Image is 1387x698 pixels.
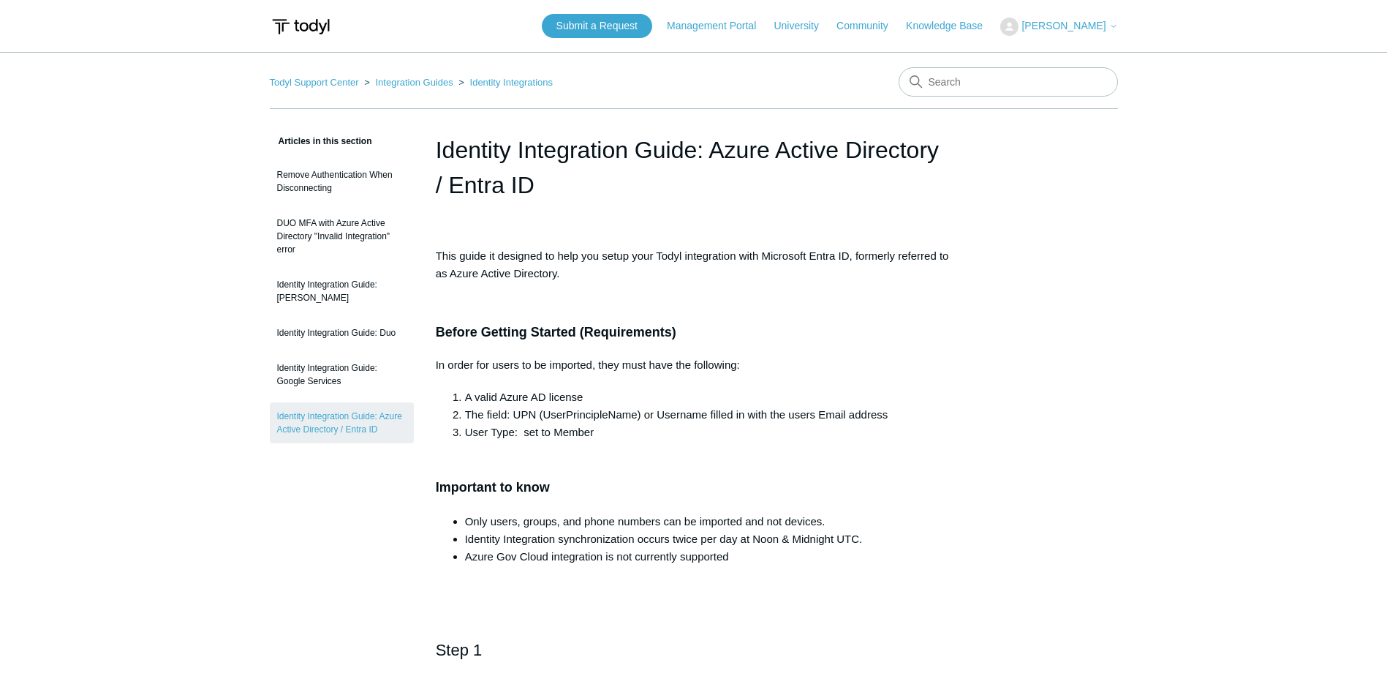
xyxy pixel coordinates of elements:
li: Only users, groups, and phone numbers can be imported and not devices. [465,513,952,530]
a: Community [836,18,903,34]
a: University [774,18,833,34]
li: Azure Gov Cloud integration is not currently supported [465,548,952,566]
a: Identity Integration Guide: Duo [270,319,414,347]
li: User Type: set to Member [465,424,952,441]
a: Remove Authentication When Disconnecting [270,161,414,202]
h2: Step 1 [436,637,952,688]
h3: Before Getting Started (Requirements) [436,322,952,343]
li: Todyl Support Center [270,77,362,88]
a: Todyl Support Center [270,77,359,88]
li: The field: UPN (UserPrincipleName) or Username filled in with the users Email address [465,406,952,424]
span: Articles in this section [270,136,372,146]
a: Identity Integration Guide: [PERSON_NAME] [270,271,414,312]
span: [PERSON_NAME] [1021,20,1106,31]
p: In order for users to be imported, they must have the following: [436,356,952,374]
a: Management Portal [667,18,771,34]
a: Knowledge Base [906,18,997,34]
a: Identity Integrations [470,77,553,88]
img: Todyl Support Center Help Center home page [270,13,332,40]
input: Search [899,67,1118,97]
a: Identity Integration Guide: Google Services [270,354,414,395]
li: A valid Azure AD license [465,389,952,406]
li: Integration Guides [361,77,456,88]
p: This guide it designed to help you setup your Todyl integration with Microsoft Entra ID, formerly... [436,247,952,282]
li: Identity Integration synchronization occurs twice per day at Noon & Midnight UTC. [465,530,952,548]
a: DUO MFA with Azure Active Directory "Invalid Integration" error [270,209,414,263]
a: Identity Integration Guide: Azure Active Directory / Entra ID [270,402,414,443]
button: [PERSON_NAME] [1000,18,1117,36]
h3: Important to know [436,456,952,498]
a: Submit a Request [542,14,652,38]
a: Integration Guides [375,77,453,88]
li: Identity Integrations [456,77,553,88]
h1: Identity Integration Guide: Azure Active Directory / Entra ID [436,132,952,203]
